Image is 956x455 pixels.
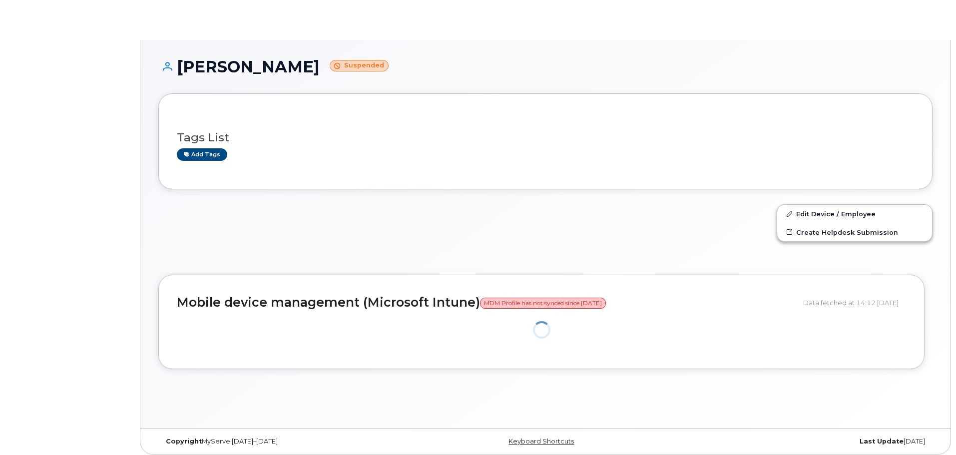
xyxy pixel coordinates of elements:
[777,205,932,223] a: Edit Device / Employee
[158,438,417,446] div: MyServe [DATE]–[DATE]
[777,223,932,241] a: Create Helpdesk Submission
[508,438,574,445] a: Keyboard Shortcuts
[860,438,904,445] strong: Last Update
[177,131,914,144] h3: Tags List
[480,298,606,309] span: MDM Profile has not synced since [DATE]
[177,296,796,310] h2: Mobile device management (Microsoft Intune)
[166,438,202,445] strong: Copyright
[674,438,933,446] div: [DATE]
[330,60,389,71] small: Suspended
[177,148,227,161] a: Add tags
[803,293,906,312] div: Data fetched at 14:12 [DATE]
[158,58,933,75] h1: [PERSON_NAME]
